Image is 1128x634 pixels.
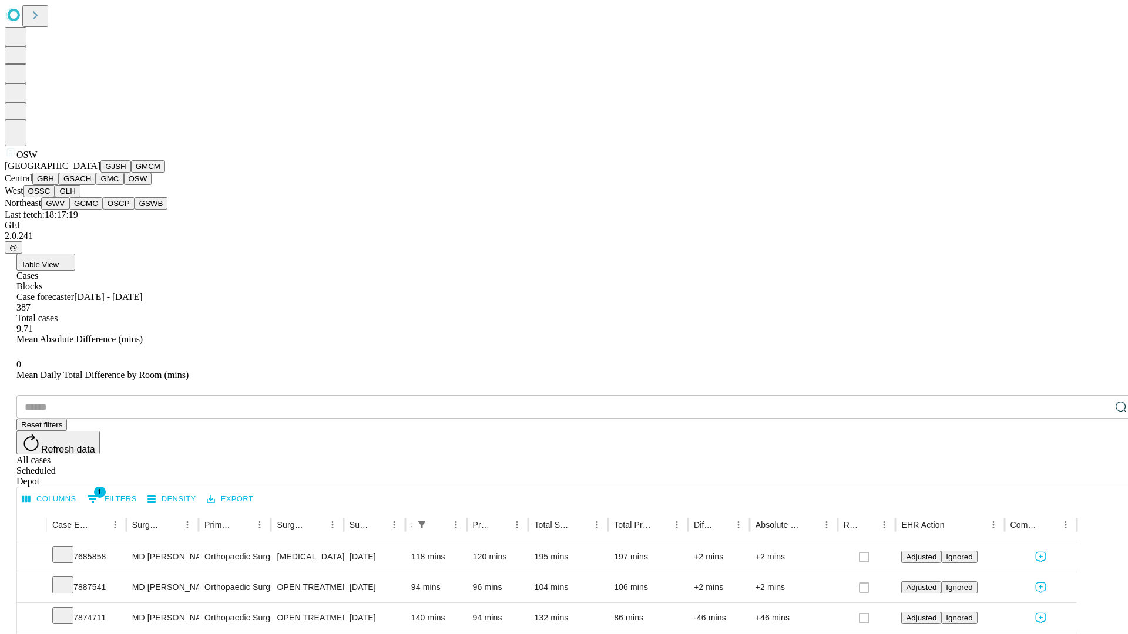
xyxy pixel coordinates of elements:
span: Table View [21,260,59,269]
button: Menu [818,517,835,533]
button: Sort [946,517,962,533]
button: Expand [23,547,41,568]
div: Scheduled In Room Duration [411,520,412,530]
div: 118 mins [411,542,461,572]
button: Menu [386,517,402,533]
button: GSWB [135,197,168,210]
div: 7887541 [52,572,120,602]
button: Adjusted [901,551,941,563]
button: Ignored [941,612,977,624]
div: 94 mins [411,572,461,602]
span: [GEOGRAPHIC_DATA] [5,161,100,171]
span: Ignored [946,552,972,561]
div: 195 mins [534,542,602,572]
div: GEI [5,220,1123,231]
div: 7685858 [52,542,120,572]
div: 197 mins [614,542,682,572]
button: Export [204,490,256,508]
button: OSCP [103,197,135,210]
div: Orthopaedic Surgery [204,603,265,633]
div: 106 mins [614,572,682,602]
div: Surgery Date [350,520,368,530]
span: Refresh data [41,444,95,454]
div: 7874711 [52,603,120,633]
div: [DATE] [350,572,399,602]
div: Primary Service [204,520,234,530]
div: OPEN TREATMENT TRIMALLEOLAR [MEDICAL_DATA] [277,572,337,602]
button: GJSH [100,160,131,173]
button: GSACH [59,173,96,185]
div: [DATE] [350,542,399,572]
button: Sort [370,517,386,533]
div: EHR Action [901,520,944,530]
span: Mean Daily Total Difference by Room (mins) [16,370,189,380]
button: Ignored [941,581,977,593]
button: Expand [23,578,41,598]
button: @ [5,241,22,254]
span: Last fetch: 18:17:19 [5,210,78,220]
button: Table View [16,254,75,271]
span: 1 [94,486,106,498]
button: Sort [714,517,730,533]
div: 132 mins [534,603,602,633]
div: [MEDICAL_DATA] ANKLE WITH IMPLANT [277,542,337,572]
button: Menu [251,517,268,533]
button: Sort [431,517,448,533]
div: 140 mins [411,603,461,633]
button: GLH [55,185,80,197]
div: Total Scheduled Duration [534,520,571,530]
button: GCMC [69,197,103,210]
button: GMC [96,173,123,185]
button: Refresh data [16,431,100,454]
button: Menu [179,517,196,533]
span: Ignored [946,613,972,622]
div: 1 active filter [414,517,430,533]
button: Menu [324,517,341,533]
div: Orthopaedic Surgery [204,572,265,602]
div: 104 mins [534,572,602,602]
span: [DATE] - [DATE] [74,292,142,302]
span: 387 [16,302,31,312]
button: Sort [492,517,509,533]
div: MD [PERSON_NAME] [PERSON_NAME] Md [132,542,193,572]
button: Menu [876,517,892,533]
button: Density [145,490,199,508]
div: MD [PERSON_NAME] [PERSON_NAME] Md [132,603,193,633]
button: Adjusted [901,612,941,624]
button: Menu [509,517,525,533]
button: Menu [669,517,685,533]
button: Ignored [941,551,977,563]
span: Reset filters [21,420,62,429]
span: West [5,186,23,195]
div: 86 mins [614,603,682,633]
div: [DATE] [350,603,399,633]
button: GMCM [131,160,165,173]
span: Adjusted [906,613,936,622]
button: Sort [90,517,107,533]
button: Menu [589,517,605,533]
button: Reset filters [16,419,67,431]
div: Comments [1010,520,1040,530]
span: Ignored [946,583,972,592]
div: Surgery Name [277,520,306,530]
button: Menu [730,517,747,533]
button: Select columns [19,490,79,508]
button: Menu [985,517,1002,533]
button: GWV [41,197,69,210]
div: MD [PERSON_NAME] [PERSON_NAME] Md [132,572,193,602]
div: Orthopaedic Surgery [204,542,265,572]
button: Sort [652,517,669,533]
div: Absolute Difference [756,520,801,530]
div: Surgeon Name [132,520,162,530]
button: Sort [163,517,179,533]
div: Resolved in EHR [844,520,859,530]
button: Expand [23,608,41,629]
div: Predicted In Room Duration [473,520,492,530]
button: Adjusted [901,581,941,593]
span: Adjusted [906,552,936,561]
button: Show filters [414,517,430,533]
span: 0 [16,359,21,369]
span: Northeast [5,198,41,208]
button: Show filters [84,490,140,508]
span: @ [9,243,18,252]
